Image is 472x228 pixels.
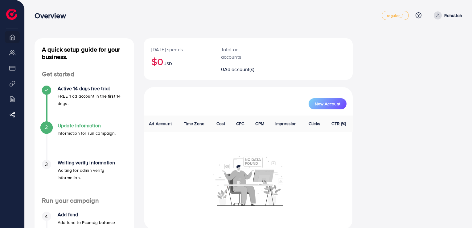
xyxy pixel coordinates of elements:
[35,160,134,197] li: Waiting verify information
[58,92,127,107] p: FREE 1 ad account in the first 14 days.
[35,46,134,61] h4: A quick setup guide for your business.
[309,98,347,109] button: New Account
[6,9,17,20] img: logo
[58,212,115,217] h4: Add fund
[255,120,264,127] span: CPM
[382,11,408,20] a: regular_1
[184,120,204,127] span: Time Zone
[151,56,206,67] h2: $0
[58,129,116,137] p: Information for run campaign.
[35,70,134,78] h4: Get started
[35,197,134,205] h4: Run your campaign
[58,160,127,166] h4: Waiting verify information
[387,14,403,18] span: regular_1
[58,123,116,129] h4: Update Information
[151,46,206,53] p: [DATE] spends
[216,120,225,127] span: Cost
[35,86,134,123] li: Active 14 days free trial
[163,61,172,67] span: USD
[236,120,244,127] span: CPC
[58,86,127,91] h4: Active 14 days free trial
[224,66,254,73] span: Ad account(s)
[213,155,284,206] img: No account
[35,123,134,160] li: Update Information
[431,11,462,19] a: Rohullah
[45,124,48,131] span: 2
[309,120,320,127] span: Clicks
[444,12,462,19] p: Rohullah
[35,11,71,20] h3: Overview
[275,120,297,127] span: Impression
[221,66,258,72] h2: 0
[331,120,346,127] span: CTR (%)
[315,102,340,106] span: New Account
[45,213,48,220] span: 4
[58,219,115,226] p: Add fund to Ecomdy balance
[221,46,258,61] p: Total ad accounts
[149,120,172,127] span: Ad Account
[45,161,48,168] span: 3
[58,167,127,181] p: Waiting for admin verify information.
